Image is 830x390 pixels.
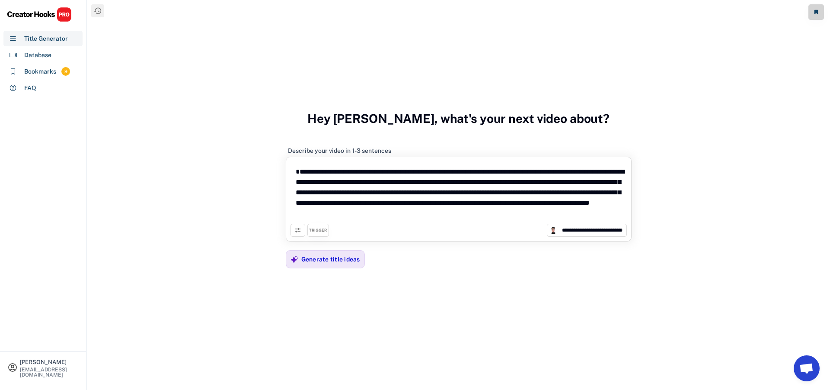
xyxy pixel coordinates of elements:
h3: Hey [PERSON_NAME], what's your next video about? [307,102,610,135]
div: Describe your video in 1-3 sentences [288,147,391,155]
a: Open chat [794,355,820,381]
div: FAQ [24,84,36,93]
div: Bookmarks [24,67,56,76]
div: TRIGGER [309,228,327,233]
div: Generate title ideas [301,255,360,263]
img: channels4_profile.jpg [549,226,557,234]
div: [PERSON_NAME] [20,359,79,365]
div: Title Generator [24,34,68,43]
div: [EMAIL_ADDRESS][DOMAIN_NAME] [20,367,79,377]
div: 9 [61,68,70,75]
img: CHPRO%20Logo.svg [7,7,72,22]
div: Database [24,51,51,60]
